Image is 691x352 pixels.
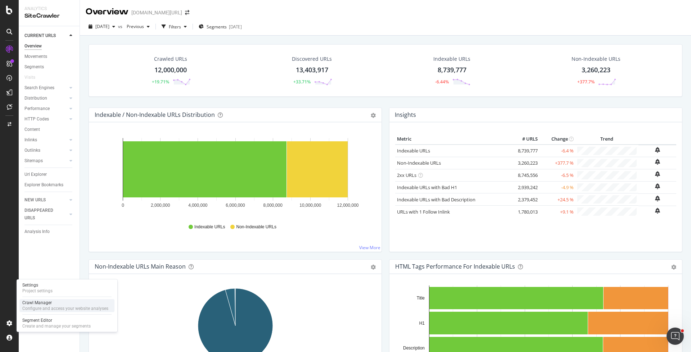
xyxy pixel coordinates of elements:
[24,126,74,133] a: Content
[419,321,425,326] text: H1
[24,105,50,113] div: Performance
[539,145,575,157] td: -6.4 %
[397,184,457,191] a: Indexable URLs with Bad H1
[575,134,638,145] th: Trend
[24,6,74,12] div: Analytics
[154,65,187,75] div: 12,000,000
[435,79,449,85] div: -6.44%
[655,208,660,214] div: bell-plus
[151,203,170,208] text: 2,000,000
[24,126,40,133] div: Content
[22,323,91,329] div: Create and manage your segments
[24,53,47,60] div: Movements
[577,79,595,85] div: +377.7%
[24,32,67,40] a: CURRENT URLS
[24,171,74,178] a: Url Explorer
[24,105,67,113] a: Performance
[24,74,35,81] div: Visits
[131,9,182,16] div: [DOMAIN_NAME][URL]
[292,55,332,63] div: Discovered URLs
[539,206,575,218] td: +9.1 %
[169,24,181,30] div: Filters
[359,244,380,251] a: View More
[24,181,63,189] div: Explorer Bookmarks
[24,95,67,102] a: Distribution
[226,203,245,208] text: 6,000,000
[24,84,67,92] a: Search Engines
[95,263,186,270] div: Non-Indexable URLs Main Reason
[152,79,169,85] div: +19.71%
[655,196,660,201] div: bell-plus
[397,160,441,166] a: Non-Indexable URLs
[118,23,124,29] span: vs
[395,134,511,145] th: Metric
[19,299,114,312] a: Crawl ManagerConfigure and access your website analyses
[24,136,37,144] div: Inlinks
[511,193,539,206] td: 2,379,452
[395,263,515,270] div: HTML Tags Performance for Indexable URLs
[417,296,425,301] text: Title
[539,193,575,206] td: +24.5 %
[95,23,109,29] span: 2025 Aug. 8th
[539,181,575,193] td: -4.9 %
[24,42,42,50] div: Overview
[24,171,47,178] div: Url Explorer
[86,21,118,32] button: [DATE]
[124,21,153,32] button: Previous
[124,23,144,29] span: Previous
[299,203,321,208] text: 10,000,000
[395,110,416,120] h4: Insights
[24,32,56,40] div: CURRENT URLS
[296,65,328,75] div: 13,403,917
[655,159,660,165] div: bell-plus
[207,24,227,30] span: Segments
[229,24,242,30] div: [DATE]
[24,63,44,71] div: Segments
[293,79,311,85] div: +33.71%
[24,136,67,144] a: Inlinks
[263,203,283,208] text: 8,000,000
[24,53,74,60] a: Movements
[403,346,425,351] text: Description
[438,65,466,75] div: 8,739,777
[24,147,67,154] a: Outlinks
[188,203,208,208] text: 4,000,000
[154,55,187,63] div: Crawled URLs
[397,196,475,203] a: Indexable URLs with Bad Description
[24,207,67,222] a: DISAPPEARED URLS
[22,288,53,294] div: Project settings
[24,74,42,81] a: Visits
[236,224,276,230] span: Non-Indexable URLs
[511,181,539,193] td: 2,939,242
[19,282,114,294] a: SettingsProject settings
[667,328,684,345] iframe: Intercom live chat
[24,84,54,92] div: Search Engines
[24,157,43,165] div: Sitemaps
[185,10,189,15] div: arrow-right-arrow-left
[24,157,67,165] a: Sitemaps
[19,317,114,330] a: Segment EditorCreate and manage your segments
[24,42,74,50] a: Overview
[24,228,50,236] div: Analysis Info
[397,209,450,215] a: URLs with 1 Follow Inlink
[22,306,108,311] div: Configure and access your website analyses
[655,183,660,189] div: bell-plus
[371,113,376,118] div: gear
[539,169,575,181] td: -6.5 %
[196,21,245,32] button: Segments[DATE]
[24,228,74,236] a: Analysis Info
[95,134,376,217] svg: A chart.
[511,206,539,218] td: 1,780,013
[539,157,575,169] td: +377.7 %
[24,115,67,123] a: HTTP Codes
[671,265,676,270] div: gear
[433,55,470,63] div: Indexable URLs
[511,169,539,181] td: 8,745,556
[397,147,430,154] a: Indexable URLs
[24,196,46,204] div: NEW URLS
[86,6,128,18] div: Overview
[24,196,67,204] a: NEW URLS
[95,111,215,118] div: Indexable / Non-Indexable URLs Distribution
[24,95,47,102] div: Distribution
